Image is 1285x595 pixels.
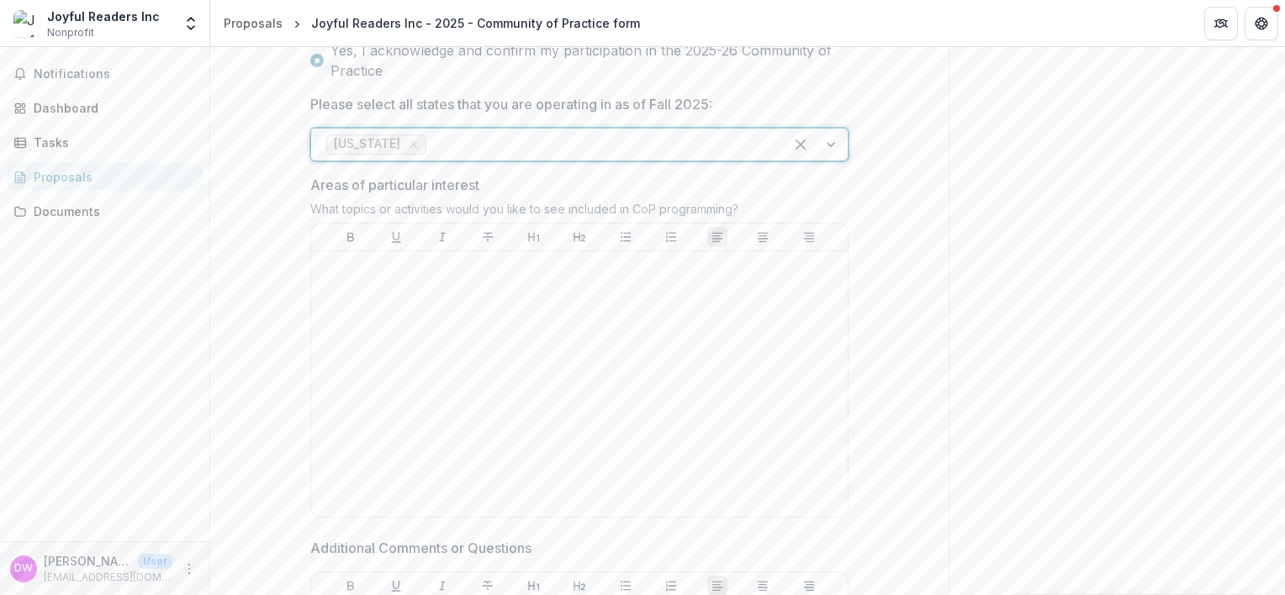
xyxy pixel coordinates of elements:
[47,8,160,25] div: Joyful Readers Inc
[34,99,189,117] div: Dashboard
[331,40,849,81] span: Yes, I acknowledge and confirm my participation in the 2025-26 Community of Practice
[661,227,681,247] button: Ordered List
[1204,7,1238,40] button: Partners
[34,203,189,220] div: Documents
[138,554,172,569] p: User
[44,552,131,570] p: [PERSON_NAME]
[753,227,773,247] button: Align Center
[524,227,544,247] button: Heading 1
[7,129,203,156] a: Tasks
[405,136,422,153] div: Remove Pennsylvania
[341,227,361,247] button: Bold
[44,570,172,585] p: [EMAIL_ADDRESS][DOMAIN_NAME]
[7,163,203,191] a: Proposals
[707,227,727,247] button: Align Left
[34,134,189,151] div: Tasks
[179,559,199,579] button: More
[224,14,283,32] div: Proposals
[217,11,289,35] a: Proposals
[7,197,203,225] a: Documents
[310,538,531,558] p: Additional Comments or Questions
[569,227,590,247] button: Heading 2
[14,563,33,574] div: David Weinstein
[311,14,640,32] div: Joyful Readers Inc - 2025 - Community of Practice form
[310,175,479,195] p: Areas of particular interest
[386,227,406,247] button: Underline
[432,227,452,247] button: Italicize
[179,7,203,40] button: Open entity switcher
[478,227,498,247] button: Strike
[799,227,819,247] button: Align Right
[1245,7,1278,40] button: Get Help
[34,67,196,82] span: Notifications
[310,202,849,223] div: What topics or activities would you like to see included in CoP programming?
[310,94,712,114] p: Please select all states that you are operating in as of Fall 2025:
[787,131,814,158] div: Clear selected options
[217,11,647,35] nav: breadcrumb
[616,227,636,247] button: Bullet List
[13,10,40,37] img: Joyful Readers Inc
[34,168,189,186] div: Proposals
[7,94,203,122] a: Dashboard
[47,25,94,40] span: Nonprofit
[334,137,400,151] span: [US_STATE]
[7,61,203,87] button: Notifications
